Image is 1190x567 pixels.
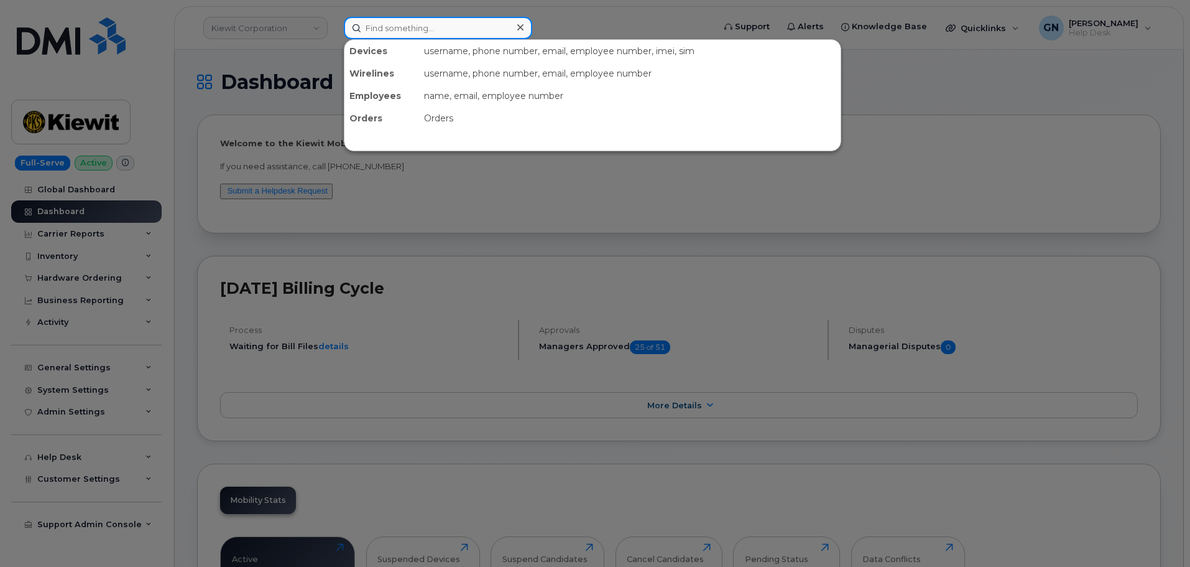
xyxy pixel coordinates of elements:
div: Employees [344,85,419,107]
div: Devices [344,40,419,62]
div: Wirelines [344,62,419,85]
div: username, phone number, email, employee number [419,62,841,85]
div: name, email, employee number [419,85,841,107]
iframe: Messenger Launcher [1136,513,1181,558]
div: Orders [344,107,419,129]
div: username, phone number, email, employee number, imei, sim [419,40,841,62]
div: Orders [419,107,841,129]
